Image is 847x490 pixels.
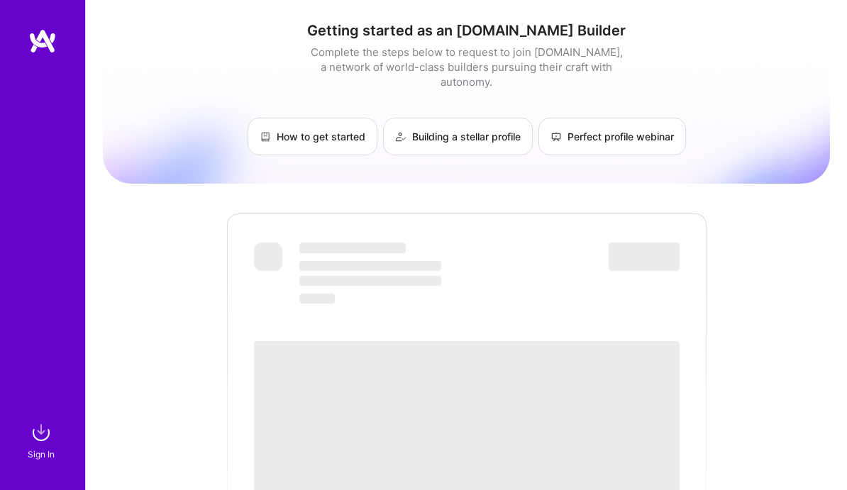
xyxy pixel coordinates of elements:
[299,294,335,304] span: ‌
[248,118,377,155] a: How to get started
[538,118,686,155] a: Perfect profile webinar
[254,243,282,271] span: ‌
[395,131,406,143] img: Building a stellar profile
[299,276,441,286] span: ‌
[383,118,533,155] a: Building a stellar profile
[30,418,55,462] a: sign inSign In
[28,28,57,54] img: logo
[27,418,55,447] img: sign in
[299,243,406,253] span: ‌
[28,447,55,462] div: Sign In
[609,243,680,271] span: ‌
[299,261,441,271] span: ‌
[103,22,830,39] h1: Getting started as an [DOMAIN_NAME] Builder
[260,131,271,143] img: How to get started
[307,45,626,89] div: Complete the steps below to request to join [DOMAIN_NAME], a network of world-class builders purs...
[550,131,562,143] img: Perfect profile webinar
